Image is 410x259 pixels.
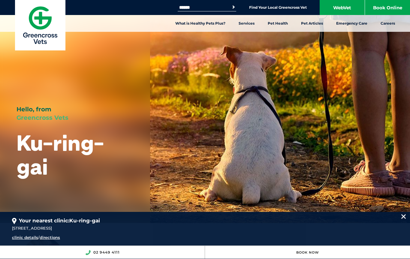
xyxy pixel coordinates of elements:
h1: Ku-ring-gai [17,131,134,178]
a: directions [40,235,60,240]
span: Hello, from [17,106,51,113]
img: location_pin.svg [12,218,17,224]
a: Book Now [296,250,319,254]
a: 02 9449 4111 [93,250,120,254]
a: What is Healthy Pets Plus? [169,15,232,32]
a: Pet Health [261,15,294,32]
img: location_close.svg [401,214,406,219]
a: Careers [374,15,402,32]
button: Search [231,4,237,10]
a: Services [232,15,261,32]
div: / [12,234,244,241]
span: Ku-ring-gai [69,218,100,224]
a: clinic details [12,235,38,240]
img: location_phone.svg [85,250,91,255]
a: Pet Articles [294,15,330,32]
a: Emergency Care [330,15,374,32]
div: [STREET_ADDRESS] [12,225,398,232]
a: Find Your Local Greencross Vet [249,5,307,10]
span: Greencross Vets [17,114,68,121]
div: Your nearest clinic: [12,212,398,225]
